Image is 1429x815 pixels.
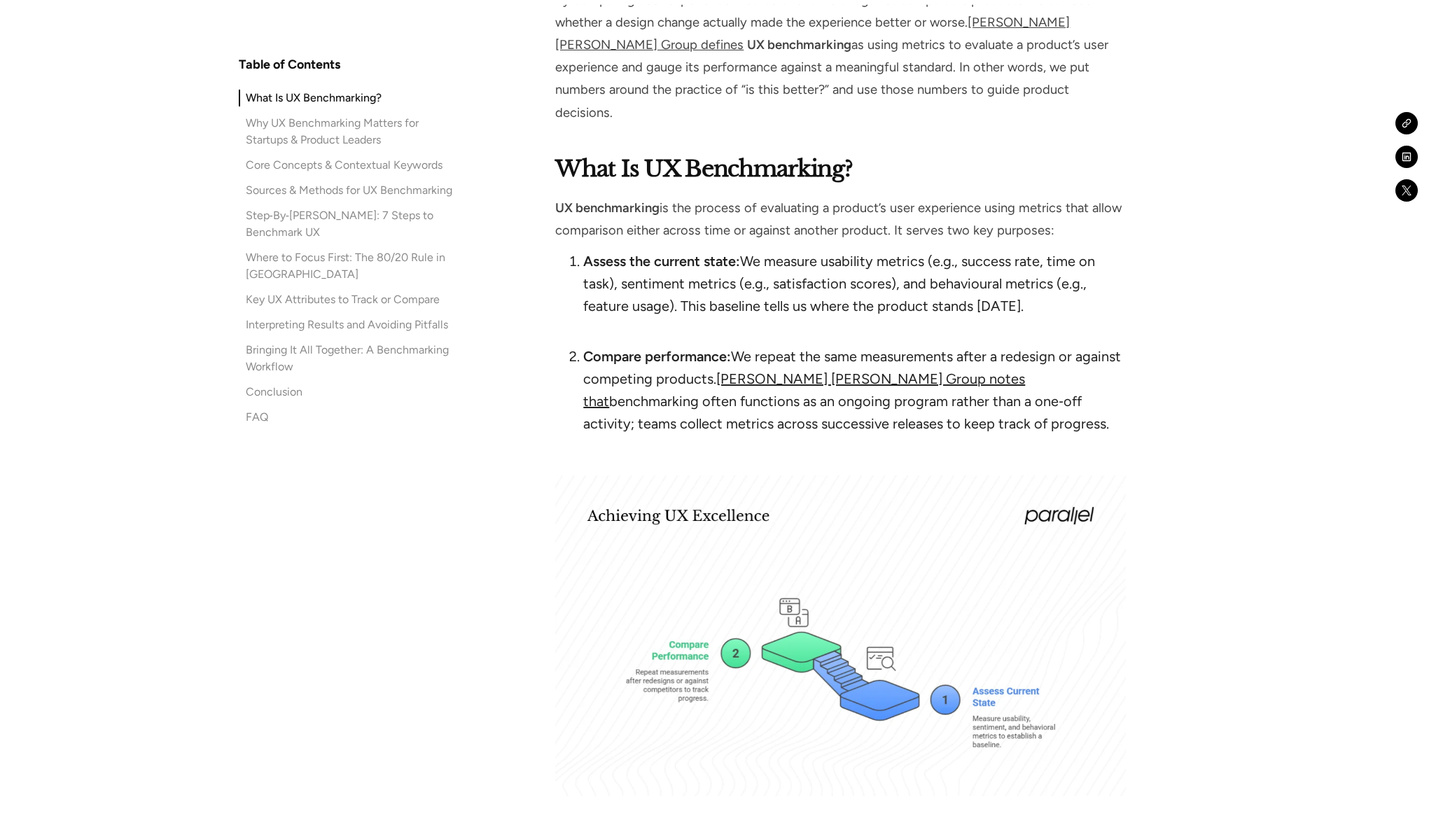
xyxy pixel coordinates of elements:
[246,384,302,400] div: Conclusion
[246,115,460,148] div: Why UX Benchmarking Matters for Startups & Product Leaders
[239,409,460,426] a: FAQ
[239,157,460,174] a: Core Concepts & Contextual Keywords
[239,384,460,400] a: Conclusion
[239,316,460,333] a: Interpreting Results and Avoiding Pitfalls
[246,157,442,174] div: Core Concepts & Contextual Keywords
[246,182,452,199] div: Sources & Methods for UX Benchmarking
[239,249,460,283] a: Where to Focus First: The 80/20 Rule in [GEOGRAPHIC_DATA]
[583,370,1025,410] a: [PERSON_NAME] [PERSON_NAME] Group notes that
[747,37,851,53] strong: UX benchmarking
[555,155,852,183] strong: What Is UX Benchmarking?
[246,342,460,375] div: Bringing It All Together: A Benchmarking Workflow
[246,90,382,106] div: What Is UX Benchmarking?
[239,291,460,308] a: Key UX Attributes to Track or Compare
[246,316,448,333] div: Interpreting Results and Avoiding Pitfalls
[583,348,731,365] strong: Compare performance:
[555,200,660,216] strong: UX benchmarking
[246,249,460,283] div: Where to Focus First: The 80/20 Rule in [GEOGRAPHIC_DATA]
[583,253,740,270] strong: Assess the current state:
[246,409,268,426] div: FAQ
[555,475,1125,796] img: What Is UX Benchmarking?
[246,207,460,241] div: Step‑By‑[PERSON_NAME]: 7 Steps to Benchmark UX
[239,207,460,241] a: Step‑By‑[PERSON_NAME]: 7 Steps to Benchmark UX
[239,90,460,106] a: What Is UX Benchmarking?
[239,182,460,199] a: Sources & Methods for UX Benchmarking
[246,291,440,308] div: Key UX Attributes to Track or Compare
[555,197,1125,242] p: is the process of evaluating a product’s user experience using metrics that allow comparison eith...
[583,250,1125,340] li: We measure usability metrics (e.g., success rate, time on task), sentiment metrics (e.g., satisfa...
[239,115,460,148] a: Why UX Benchmarking Matters for Startups & Product Leaders
[583,345,1125,435] li: We repeat the same measurements after a redesign or against competing products. benchmarking ofte...
[239,342,460,375] a: Bringing It All Together: A Benchmarking Workflow
[239,56,340,73] h4: Table of Contents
